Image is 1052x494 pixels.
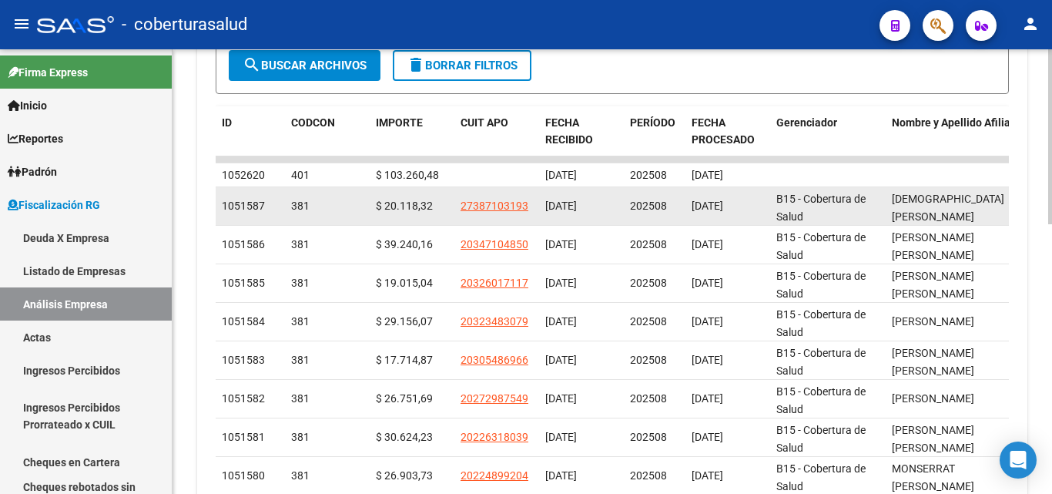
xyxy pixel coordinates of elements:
span: 381 [291,200,310,212]
span: B15 - Cobertura de Salud [776,424,866,454]
span: FECHA PROCESADO [692,116,755,146]
span: [PERSON_NAME] [PERSON_NAME] [892,231,974,261]
span: 202508 [630,392,667,405]
span: $ 17.714,87 [376,354,433,366]
span: [PERSON_NAME] [PERSON_NAME] [892,424,974,454]
span: [PERSON_NAME] [892,392,974,405]
span: [DATE] [545,354,577,366]
span: Padrón [8,163,57,180]
span: [DATE] [545,200,577,212]
span: Buscar Archivos [243,59,367,72]
span: 27387103193 [461,200,528,212]
span: [DEMOGRAPHIC_DATA][PERSON_NAME] [PERSON_NAME] [892,193,1004,240]
span: CODCON [291,116,335,129]
span: 202508 [630,431,667,443]
span: [DATE] [692,200,723,212]
mat-icon: menu [12,15,31,33]
span: 1051583 [222,354,265,366]
span: 20272987549 [461,392,528,405]
datatable-header-cell: ID [216,106,285,157]
datatable-header-cell: IMPORTE [370,106,454,157]
span: [DATE] [545,315,577,328]
span: FECHA RECIBIDO [545,116,593,146]
span: [DATE] [692,469,723,482]
span: [DATE] [545,431,577,443]
span: [DATE] [692,315,723,328]
span: 20347104850 [461,238,528,250]
span: B15 - Cobertura de Salud [776,231,866,261]
span: $ 20.118,32 [376,200,433,212]
datatable-header-cell: Nombre y Apellido Afiliado [886,106,1040,157]
span: [DATE] [692,431,723,443]
span: Gerenciador [776,116,837,129]
span: MONSERRAT [PERSON_NAME] [892,462,974,492]
span: B15 - Cobertura de Salud [776,193,866,223]
span: $ 39.240,16 [376,238,433,250]
span: 202508 [630,315,667,328]
datatable-header-cell: Gerenciador [770,106,886,157]
span: $ 26.903,73 [376,469,433,482]
span: [DATE] [545,277,577,289]
span: 381 [291,238,310,250]
span: Reportes [8,130,63,147]
span: 20323483079 [461,315,528,328]
span: 202508 [630,277,667,289]
span: $ 30.624,23 [376,431,433,443]
span: B15 - Cobertura de Salud [776,308,866,338]
span: 381 [291,392,310,405]
span: [DATE] [692,354,723,366]
span: [DATE] [545,169,577,181]
span: Nombre y Apellido Afiliado [892,116,1023,129]
mat-icon: person [1021,15,1040,33]
mat-icon: delete [407,55,425,74]
datatable-header-cell: FECHA RECIBIDO [539,106,624,157]
span: B15 - Cobertura de Salud [776,462,866,492]
span: 202508 [630,238,667,250]
span: 381 [291,277,310,289]
span: ID [222,116,232,129]
span: Firma Express [8,64,88,81]
span: [DATE] [692,238,723,250]
mat-icon: search [243,55,261,74]
span: [PERSON_NAME] [PERSON_NAME] [892,270,974,300]
span: 20305486966 [461,354,528,366]
span: - coberturasalud [122,8,247,42]
span: 202508 [630,169,667,181]
span: B15 - Cobertura de Salud [776,385,866,415]
datatable-header-cell: CODCON [285,106,339,157]
span: 1051585 [222,277,265,289]
span: Borrar Filtros [407,59,518,72]
span: 1051582 [222,392,265,405]
span: 381 [291,315,310,328]
span: 202508 [630,354,667,366]
span: [DATE] [545,238,577,250]
span: [PERSON_NAME] [892,315,974,328]
span: 381 [291,354,310,366]
span: $ 19.015,04 [376,277,433,289]
span: PERÍODO [630,116,675,129]
span: 1051587 [222,200,265,212]
span: 1051586 [222,238,265,250]
span: Inicio [8,97,47,114]
button: Buscar Archivos [229,50,380,81]
span: 202508 [630,200,667,212]
span: $ 26.751,69 [376,392,433,405]
datatable-header-cell: CUIT APO [454,106,539,157]
span: [DATE] [692,277,723,289]
span: [DATE] [692,392,723,405]
span: 381 [291,431,310,443]
span: 1051580 [222,469,265,482]
span: B15 - Cobertura de Salud [776,347,866,377]
span: 381 [291,469,310,482]
span: 1052620 [222,169,265,181]
span: CUIT APO [461,116,508,129]
button: Borrar Filtros [393,50,531,81]
span: [DATE] [692,169,723,181]
datatable-header-cell: PERÍODO [624,106,685,157]
span: [DATE] [545,392,577,405]
span: IMPORTE [376,116,423,129]
span: B15 - Cobertura de Salud [776,270,866,300]
span: 202508 [630,469,667,482]
span: 20224899204 [461,469,528,482]
span: 401 [291,169,310,181]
